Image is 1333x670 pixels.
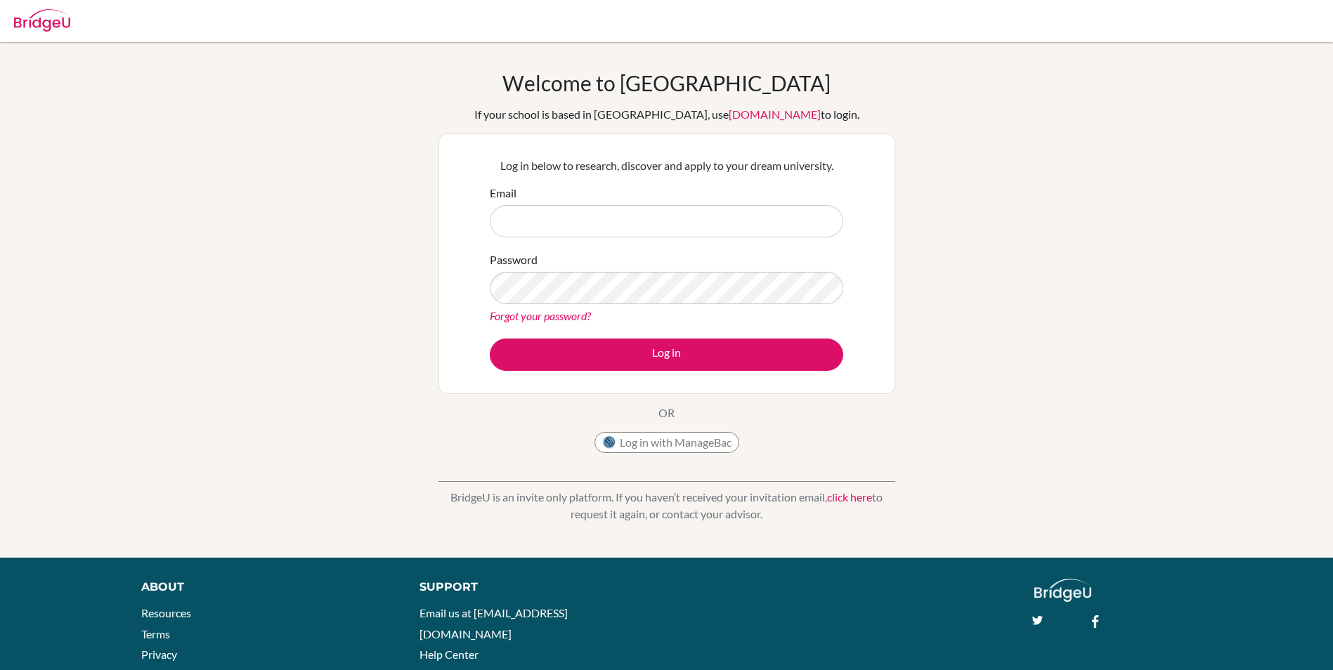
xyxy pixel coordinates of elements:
[141,579,388,596] div: About
[14,9,70,32] img: Bridge-U
[438,489,895,523] p: BridgeU is an invite only platform. If you haven’t received your invitation email, to request it ...
[658,405,675,421] p: OR
[729,107,821,121] a: [DOMAIN_NAME]
[502,70,831,96] h1: Welcome to [GEOGRAPHIC_DATA]
[490,339,843,371] button: Log in
[420,648,479,661] a: Help Center
[490,185,516,202] label: Email
[420,579,650,596] div: Support
[420,606,568,641] a: Email us at [EMAIL_ADDRESS][DOMAIN_NAME]
[1034,579,1091,602] img: logo_white@2x-f4f0deed5e89b7ecb1c2cc34c3e3d731f90f0f143d5ea2071677605dd97b5244.png
[490,157,843,174] p: Log in below to research, discover and apply to your dream university.
[827,490,872,504] a: click here
[490,251,538,268] label: Password
[141,606,191,619] a: Resources
[141,627,170,641] a: Terms
[474,106,859,123] div: If your school is based in [GEOGRAPHIC_DATA], use to login.
[594,432,739,453] button: Log in with ManageBac
[490,309,591,322] a: Forgot your password?
[141,648,177,661] a: Privacy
